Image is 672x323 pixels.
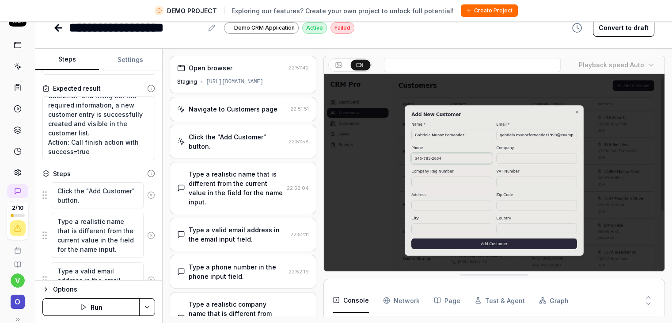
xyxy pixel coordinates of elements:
div: Suggestions [42,262,155,299]
button: Steps [35,49,99,70]
div: Failed [330,22,354,34]
time: 22:51:51 [290,106,309,112]
div: Type a valid email address in the email input field. [189,225,286,244]
button: v [11,273,25,288]
div: Steps [53,169,71,178]
span: O [11,295,25,309]
span: 2 / 10 [12,205,23,211]
div: [URL][DOMAIN_NAME] [206,78,263,86]
div: Playback speed: [579,60,644,69]
time: 22:51:58 [289,138,309,145]
a: Documentation [4,254,31,268]
button: Graph [539,288,569,313]
button: Page [434,288,460,313]
div: Suggestions [42,182,155,209]
a: New conversation [7,184,28,198]
time: 22:51:42 [289,65,309,71]
div: Navigate to Customers page [189,104,277,114]
div: Expected result [53,84,101,93]
time: 22:52:26 [287,315,309,321]
div: Type a phone number in the phone input field. [189,262,285,281]
button: Test & Agent [475,288,525,313]
button: Settings [99,49,163,70]
button: Remove step [144,186,158,204]
time: 22:52:04 [287,185,309,191]
button: Console [333,288,369,313]
div: Options [53,284,155,295]
button: View version history [566,19,588,37]
button: Network [383,288,420,313]
div: Type a realistic name that is different from the current value in the field for the name input. [189,169,283,207]
button: Create Project [461,4,518,17]
button: O [4,288,31,311]
div: Staging [177,78,197,86]
div: Active [302,22,327,34]
button: Options [42,284,155,295]
div: Open browser [189,63,232,73]
button: Convert to draft [593,19,654,37]
span: Demo CRM Application [234,24,295,32]
span: DEMO PROJECT [167,6,217,15]
div: Suggestions [42,212,155,258]
button: Run [42,298,140,316]
time: 22:52:11 [290,231,309,238]
a: Demo CRM Application [224,22,299,34]
button: Remove step [144,271,158,289]
a: Book a call with us [4,240,31,254]
div: Click the "Add Customer" button. [189,132,285,151]
span: Exploring our features? Create your own project to unlock full potential! [232,6,454,15]
time: 22:52:19 [289,269,309,275]
button: Remove step [144,227,158,244]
